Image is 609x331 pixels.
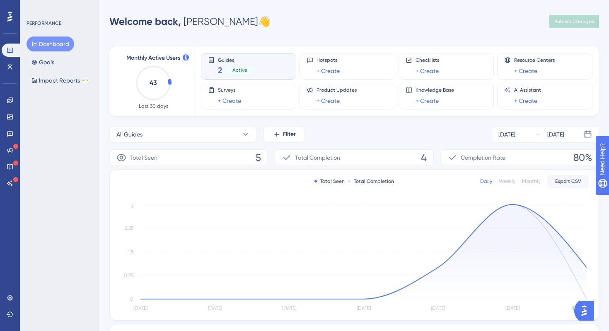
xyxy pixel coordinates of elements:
[431,305,445,311] tspan: [DATE]
[317,57,340,63] span: Hotspots
[573,151,592,164] span: 80%
[547,175,589,188] button: Export CSV
[218,87,241,93] span: Surveys
[416,57,439,63] span: Checklists
[232,67,247,73] span: Active
[317,96,340,106] a: + Create
[505,305,520,311] tspan: [DATE]
[128,249,133,255] tspan: 1.5
[109,15,271,28] div: [PERSON_NAME] 👋
[130,296,133,302] tspan: 0
[82,78,89,83] div: BETA
[27,73,94,88] button: Impact ReportsBETA
[547,129,564,139] div: [DATE]
[555,178,581,185] span: Export CSV
[314,178,345,185] div: Total Seen
[19,2,52,12] span: Need Help?
[130,153,157,163] span: Total Seen
[282,305,296,311] tspan: [DATE]
[549,15,599,28] button: Publish Changes
[514,96,537,106] a: + Create
[461,153,505,163] span: Completion Rate
[256,151,261,164] span: 5
[133,305,147,311] tspan: [DATE]
[263,126,305,143] button: Filter
[499,178,515,185] div: Weekly
[522,178,541,185] div: Monthly
[150,79,157,87] text: 43
[218,64,222,76] span: 2
[295,153,340,163] span: Total Completion
[139,103,168,110] span: Last 30 days
[124,273,133,278] tspan: 0.75
[416,87,454,93] span: Knowledge Base
[554,18,594,25] span: Publish Changes
[125,225,133,231] tspan: 2.25
[572,305,586,311] tspan: [DATE]
[421,151,427,164] span: 4
[116,129,143,139] span: All Guides
[218,57,254,63] span: Guides
[27,37,74,51] button: Dashboard
[317,66,340,76] a: + Create
[218,96,241,106] a: + Create
[126,53,180,63] span: Monthly Active Users
[208,305,222,311] tspan: [DATE]
[514,87,541,93] span: AI Assistant
[27,55,59,70] button: Goals
[416,96,439,106] a: + Create
[109,15,181,27] span: Welcome back,
[109,126,257,143] button: All Guides
[514,57,555,63] span: Resource Centers
[498,129,515,139] div: [DATE]
[317,87,357,93] span: Product Updates
[416,66,439,76] a: + Create
[27,20,61,27] div: PERFORMANCE
[514,66,537,76] a: + Create
[283,129,296,139] span: Filter
[357,305,371,311] tspan: [DATE]
[131,204,133,209] tspan: 3
[480,178,492,185] div: Daily
[348,178,394,185] div: Total Completion
[574,298,599,323] iframe: UserGuiding AI Assistant Launcher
